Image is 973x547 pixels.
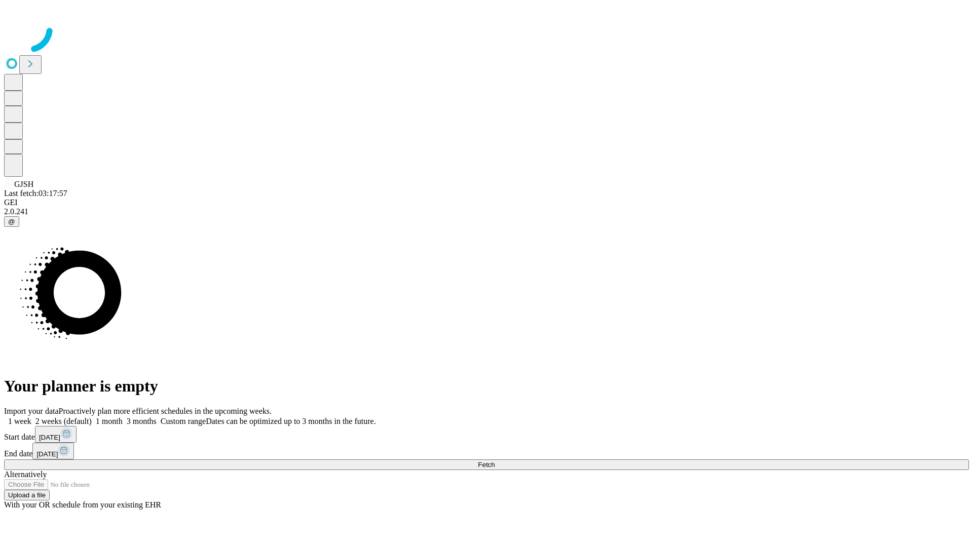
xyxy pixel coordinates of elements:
[4,377,969,396] h1: Your planner is empty
[96,417,123,425] span: 1 month
[4,470,47,479] span: Alternatively
[4,443,969,459] div: End date
[35,426,77,443] button: [DATE]
[4,407,59,415] span: Import your data
[35,417,92,425] span: 2 weeks (default)
[8,417,31,425] span: 1 week
[4,207,969,216] div: 2.0.241
[478,461,495,468] span: Fetch
[36,450,58,458] span: [DATE]
[8,218,15,225] span: @
[4,426,969,443] div: Start date
[206,417,376,425] span: Dates can be optimized up to 3 months in the future.
[59,407,272,415] span: Proactively plan more efficient schedules in the upcoming weeks.
[4,500,161,509] span: With your OR schedule from your existing EHR
[161,417,206,425] span: Custom range
[4,216,19,227] button: @
[4,459,969,470] button: Fetch
[39,434,60,441] span: [DATE]
[32,443,74,459] button: [DATE]
[14,180,33,188] span: GJSH
[4,490,50,500] button: Upload a file
[4,198,969,207] div: GEI
[127,417,157,425] span: 3 months
[4,189,67,198] span: Last fetch: 03:17:57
